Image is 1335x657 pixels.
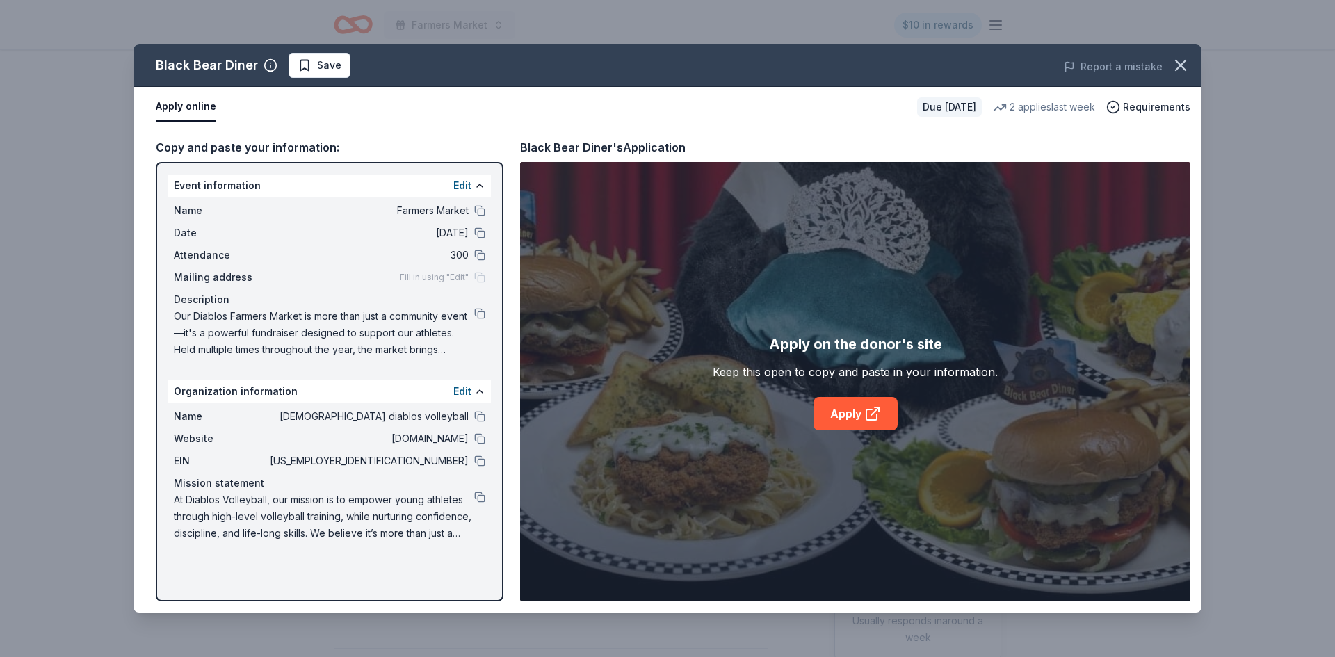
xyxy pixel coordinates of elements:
[267,408,469,425] span: [DEMOGRAPHIC_DATA] diablos volleyball
[174,408,267,425] span: Name
[174,225,267,241] span: Date
[174,202,267,219] span: Name
[769,333,942,355] div: Apply on the donor's site
[317,57,341,74] span: Save
[713,364,998,380] div: Keep this open to copy and paste in your information.
[267,247,469,263] span: 300
[174,247,267,263] span: Attendance
[156,54,258,76] div: Black Bear Diner
[168,380,491,403] div: Organization information
[400,272,469,283] span: Fill in using "Edit"
[174,269,267,286] span: Mailing address
[168,175,491,197] div: Event information
[174,430,267,447] span: Website
[917,97,982,117] div: Due [DATE]
[267,225,469,241] span: [DATE]
[453,383,471,400] button: Edit
[453,177,471,194] button: Edit
[1123,99,1190,115] span: Requirements
[174,492,474,542] span: At Diablos Volleyball, our mission is to empower young athletes through high-level volleyball tra...
[267,202,469,219] span: Farmers Market
[174,308,474,358] span: Our Diablos Farmers Market is more than just a community event—it's a powerful fundraiser designe...
[174,291,485,308] div: Description
[174,453,267,469] span: EIN
[814,397,898,430] a: Apply
[520,138,686,156] div: Black Bear Diner's Application
[267,453,469,469] span: [US_EMPLOYER_IDENTIFICATION_NUMBER]
[156,92,216,122] button: Apply online
[156,138,503,156] div: Copy and paste your information:
[267,430,469,447] span: [DOMAIN_NAME]
[289,53,350,78] button: Save
[1106,99,1190,115] button: Requirements
[174,475,485,492] div: Mission statement
[993,99,1095,115] div: 2 applies last week
[1064,58,1163,75] button: Report a mistake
